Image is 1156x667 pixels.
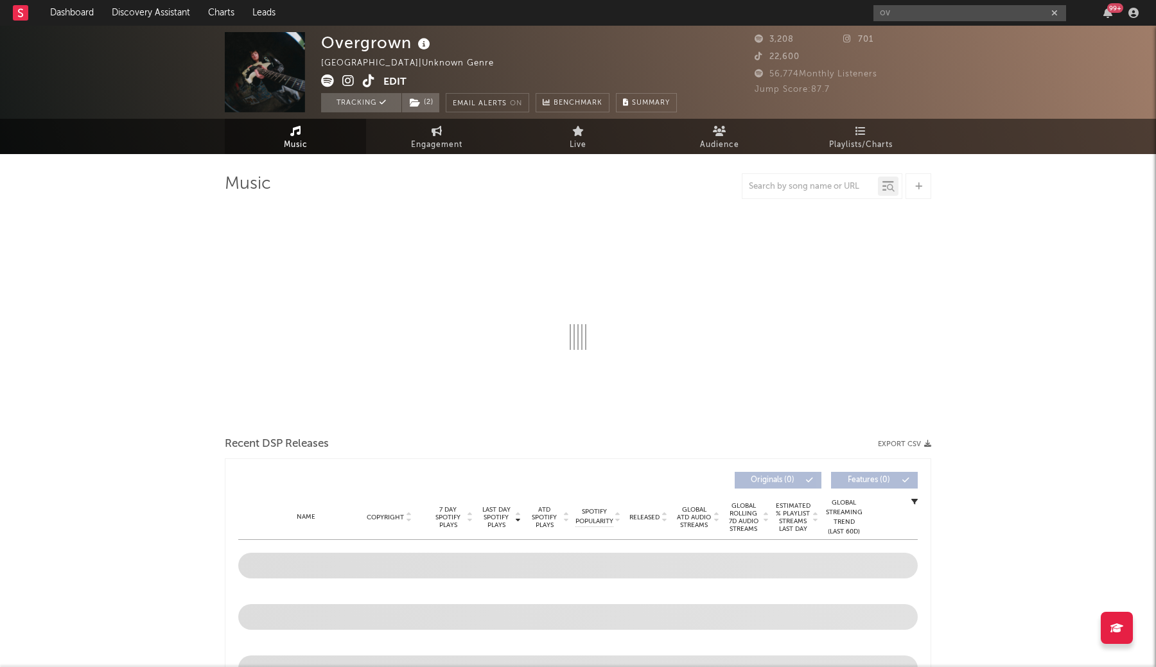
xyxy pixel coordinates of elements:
[284,137,308,153] span: Music
[649,119,790,154] a: Audience
[676,506,712,529] span: Global ATD Audio Streams
[479,506,513,529] span: Last Day Spotify Plays
[431,506,465,529] span: 7 Day Spotify Plays
[507,119,649,154] a: Live
[726,502,761,533] span: Global Rolling 7D Audio Streams
[755,35,794,44] span: 3,208
[402,93,439,112] button: (2)
[755,70,877,78] span: 56,774 Monthly Listeners
[411,137,462,153] span: Engagement
[775,502,810,533] span: Estimated % Playlist Streams Last Day
[366,119,507,154] a: Engagement
[755,53,800,61] span: 22,600
[575,507,613,526] span: Spotify Popularity
[742,182,878,192] input: Search by song name or URL
[829,137,893,153] span: Playlists/Charts
[554,96,602,111] span: Benchmark
[629,514,660,521] span: Released
[873,5,1066,21] input: Search for artists
[225,437,329,452] span: Recent DSP Releases
[735,472,821,489] button: Originals(0)
[1107,3,1123,13] div: 99 +
[321,93,401,112] button: Tracking
[446,93,529,112] button: Email AlertsOn
[383,74,407,91] button: Edit
[401,93,440,112] span: ( 2 )
[839,476,898,484] span: Features ( 0 )
[843,35,873,44] span: 701
[790,119,931,154] a: Playlists/Charts
[878,440,931,448] button: Export CSV
[321,32,433,53] div: Overgrown
[321,56,509,71] div: [GEOGRAPHIC_DATA] | Unknown Genre
[825,498,863,537] div: Global Streaming Trend (Last 60D)
[510,100,522,107] em: On
[225,119,366,154] a: Music
[570,137,586,153] span: Live
[831,472,918,489] button: Features(0)
[755,85,830,94] span: Jump Score: 87.7
[700,137,739,153] span: Audience
[536,93,609,112] a: Benchmark
[1103,8,1112,18] button: 99+
[616,93,677,112] button: Summary
[264,512,348,522] div: Name
[527,506,561,529] span: ATD Spotify Plays
[743,476,802,484] span: Originals ( 0 )
[367,514,404,521] span: Copyright
[632,100,670,107] span: Summary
